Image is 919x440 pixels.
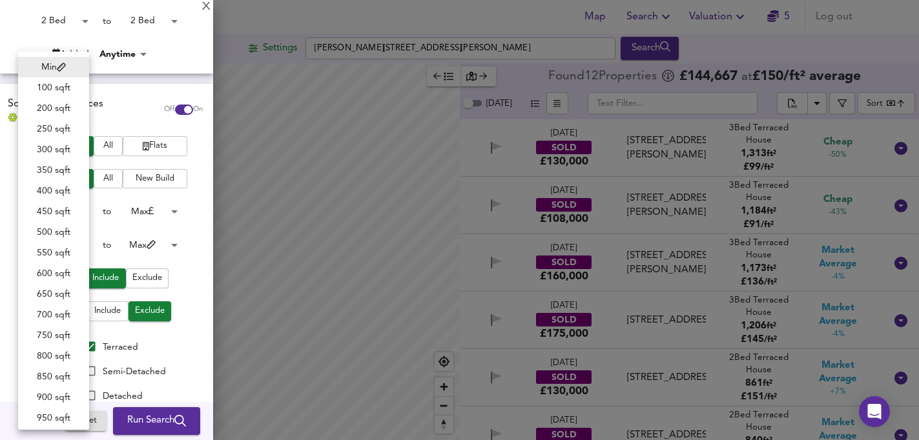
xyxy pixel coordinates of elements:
li: 700 sqft [18,305,89,325]
li: 950 sqft [18,408,89,428]
li: 550 sqft [18,243,89,263]
li: 100 sqft [18,77,89,98]
li: Min [18,57,89,77]
li: 300 sqft [18,139,89,160]
li: 800 sqft [18,346,89,366]
li: 350 sqft [18,160,89,181]
li: 650 sqft [18,284,89,305]
li: 450 sqft [18,201,89,222]
li: 600 sqft [18,263,89,284]
li: 850 sqft [18,366,89,387]
li: 200 sqft [18,98,89,119]
div: Open Intercom Messenger [859,396,890,427]
li: 900 sqft [18,387,89,408]
li: 500 sqft [18,222,89,243]
li: 250 sqft [18,119,89,139]
li: 400 sqft [18,181,89,201]
li: 750 sqft [18,325,89,346]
